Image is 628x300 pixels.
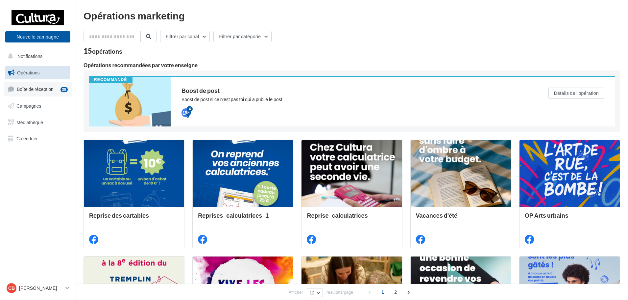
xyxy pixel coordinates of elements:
button: 12 [307,288,323,297]
a: Boîte de réception39 [4,82,72,96]
div: 15 [84,47,122,55]
button: Détails de l'opération [548,88,604,99]
div: Boost de post [181,88,522,94]
div: Opérations recommandées par votre enseigne [84,63,620,68]
a: CB [PERSON_NAME] [5,282,70,294]
span: CB [8,285,15,291]
button: Filtrer par catégorie [213,31,272,42]
div: Opérations marketing [84,11,620,20]
div: 4 [187,106,193,112]
span: résultats/page [326,289,353,295]
div: OP Arts urbains [525,212,615,225]
a: Médiathèque [4,116,72,129]
span: 2 [390,287,401,297]
div: opérations [92,48,122,54]
a: Campagnes [4,99,72,113]
span: 1 [377,287,388,297]
div: Vacances d'été [416,212,506,225]
button: Notifications [4,49,69,63]
div: 39 [60,87,68,92]
div: Boost de post si ce n'est pas toi qui a publié le post [181,96,522,103]
span: 12 [310,290,315,295]
button: Filtrer par canal [160,31,210,42]
p: [PERSON_NAME] [19,285,63,291]
span: Boîte de réception [17,86,54,92]
div: Reprises_calculatrices_1 [198,212,288,225]
a: Calendrier [4,132,72,146]
a: Opérations [4,66,72,80]
div: Recommandé [89,77,133,83]
div: Reprise_calculatrices [307,212,397,225]
span: Notifications [17,53,42,59]
span: Campagnes [16,103,41,109]
span: Opérations [17,70,39,75]
div: Reprise des cartables [89,212,179,225]
span: Calendrier [16,136,38,141]
span: Médiathèque [16,119,43,125]
button: Nouvelle campagne [5,31,70,42]
span: Afficher [289,289,303,295]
